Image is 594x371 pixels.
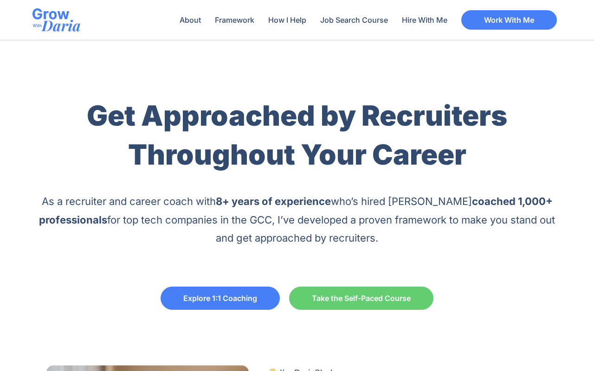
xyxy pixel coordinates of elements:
span: Take the Self-Paced Course [312,294,411,302]
nav: Menu [175,9,452,31]
span: Work With Me [484,16,534,24]
a: About [175,9,206,31]
b: 8+ years of experience [216,195,331,207]
b: coached 1,000+ professionals [39,195,553,226]
p: As a recruiter and career coach with who’s hired [PERSON_NAME] for top tech companies in the GCC,... [32,192,562,248]
a: How I Help [264,9,311,31]
h1: Get Approached by Recruiters Throughout Your Career [32,96,562,174]
a: Work With Me [461,10,557,30]
span: Explore 1:1 Coaching [183,294,257,302]
a: Framework [210,9,259,31]
a: Job Search Course [316,9,393,31]
a: Explore 1:1 Coaching [161,287,280,310]
a: Take the Self-Paced Course [289,287,433,310]
a: Hire With Me [397,9,452,31]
